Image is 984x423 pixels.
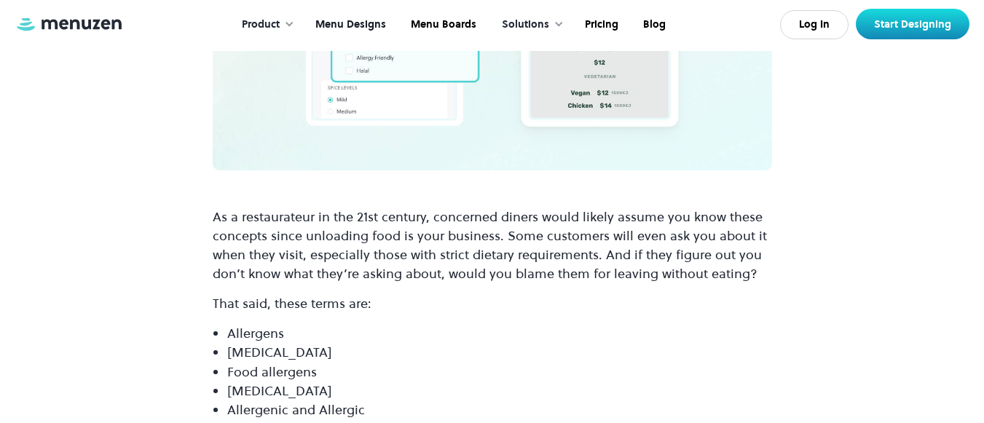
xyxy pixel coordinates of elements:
[213,178,772,197] p: ‍
[213,294,772,313] p: That said, these terms are:
[502,17,549,33] div: Solutions
[629,2,677,47] a: Blog
[487,2,571,47] div: Solutions
[571,2,629,47] a: Pricing
[213,207,772,283] p: As a restaurateur in the 21st century, concerned diners would likely assume you know these concep...
[302,2,397,47] a: Menu Designs
[227,363,772,382] li: Food allergens
[227,2,302,47] div: Product
[227,324,772,343] li: Allergens
[227,400,772,419] li: Allergenic and Allergic
[227,343,772,362] li: [MEDICAL_DATA]
[780,10,849,39] a: Log In
[242,17,280,33] div: Product
[227,382,772,400] li: [MEDICAL_DATA]
[397,2,487,47] a: Menu Boards
[856,9,969,39] a: Start Designing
